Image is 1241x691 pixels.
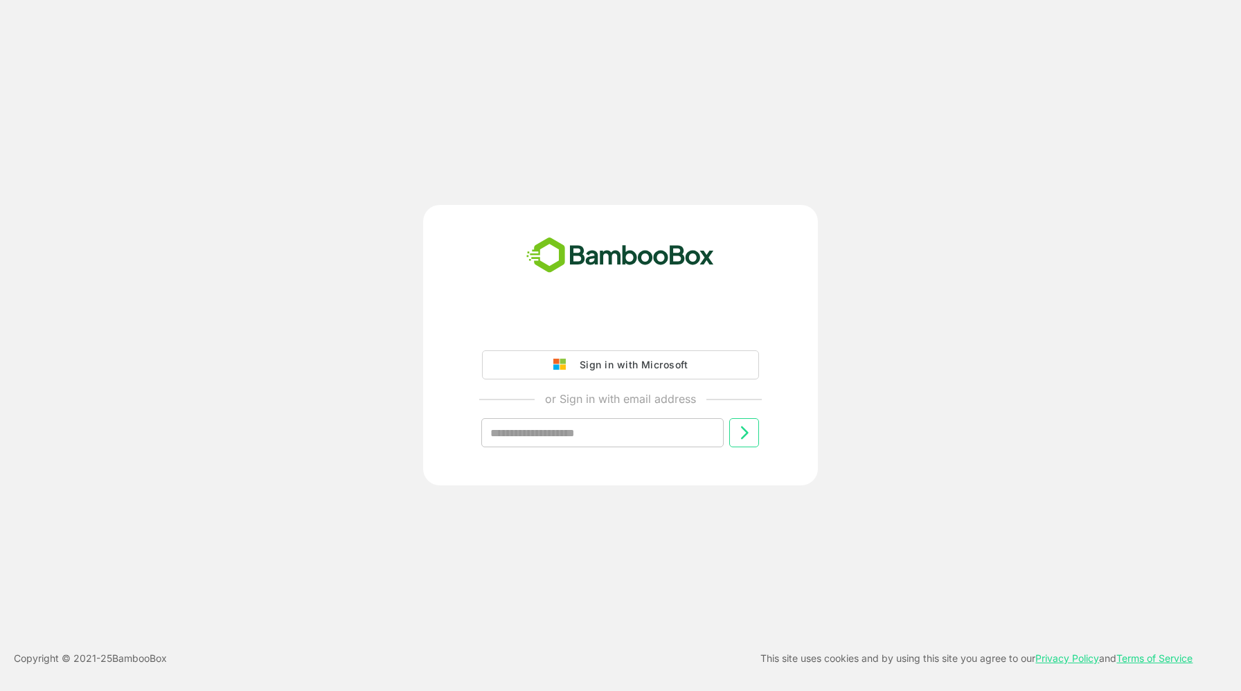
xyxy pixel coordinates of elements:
p: This site uses cookies and by using this site you agree to our and [760,650,1193,667]
div: Sign in with Microsoft [573,356,688,374]
img: google [553,359,573,371]
p: Copyright © 2021- 25 BambooBox [14,650,167,667]
p: or Sign in with email address [545,391,696,407]
a: Privacy Policy [1035,652,1099,664]
button: Sign in with Microsoft [482,350,759,379]
img: bamboobox [519,233,722,278]
a: Terms of Service [1116,652,1193,664]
